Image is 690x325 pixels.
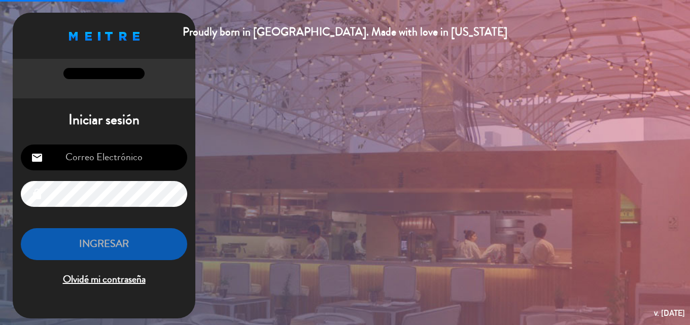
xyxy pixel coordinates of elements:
h1: Iniciar sesión [13,112,195,129]
button: INGRESAR [21,228,187,260]
div: v. [DATE] [654,306,685,320]
span: Olvidé mi contraseña [21,271,187,288]
i: lock [31,188,43,200]
i: email [31,152,43,164]
input: Correo Electrónico [21,145,187,170]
